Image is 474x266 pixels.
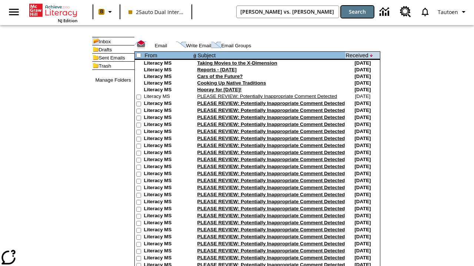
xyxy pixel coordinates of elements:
[144,164,192,171] td: Literacy MS
[354,178,371,183] nobr: [DATE]
[197,157,345,162] a: PLEASE REVIEW: Potentially Inappropriate Comment Detected
[144,129,192,136] td: Literacy MS
[354,185,371,190] nobr: [DATE]
[354,129,371,134] nobr: [DATE]
[197,234,345,239] a: PLEASE REVIEW: Potentially Inappropriate Comment Detected
[100,7,103,16] span: B
[354,108,371,113] nobr: [DATE]
[354,206,371,211] nobr: [DATE]
[197,87,242,92] a: Hooray for [DATE]!
[354,150,371,155] nobr: [DATE]
[354,115,371,120] nobr: [DATE]
[197,93,337,99] a: PLEASE REVIEW: Potentially Inappropriate Comment Detected
[92,37,99,45] img: folder_icon_pick.gif
[197,150,345,155] a: PLEASE REVIEW: Potentially Inappropriate Comment Detected
[354,164,371,169] nobr: [DATE]
[346,52,368,58] a: Received
[197,241,345,246] a: PLEASE REVIEW: Potentially Inappropriate Comment Detected
[144,220,192,227] td: Literacy MS
[144,241,192,248] td: Literacy MS
[197,192,345,197] a: PLEASE REVIEW: Potentially Inappropriate Comment Detected
[438,8,458,16] span: Tautoen
[237,6,339,18] input: search field
[99,47,112,52] a: Drafts
[144,157,192,164] td: Literacy MS
[186,43,211,48] a: Write Email
[193,52,197,59] img: attach file
[354,213,371,218] nobr: [DATE]
[197,206,345,211] a: PLEASE REVIEW: Potentially Inappropriate Comment Detected
[354,199,371,204] nobr: [DATE]
[96,5,117,18] button: Boost Class color is peach. Change class color
[155,43,167,48] a: Email
[197,67,237,72] a: Reports - [DATE]
[197,164,345,169] a: PLEASE REVIEW: Potentially Inappropriate Comment Detected
[197,178,345,183] a: PLEASE REVIEW: Potentially Inappropriate Comment Detected
[144,234,192,241] td: Literacy MS
[144,199,192,206] td: Literacy MS
[354,192,371,197] nobr: [DATE]
[354,171,371,176] nobr: [DATE]
[197,122,345,127] a: PLEASE REVIEW: Potentially Inappropriate Comment Detected
[144,192,192,199] td: Literacy MS
[144,136,192,143] td: Literacy MS
[197,185,345,190] a: PLEASE REVIEW: Potentially Inappropriate Comment Detected
[198,52,216,58] a: Subject
[92,54,99,61] img: folder_icon.gif
[144,87,192,93] td: Literacy MS
[128,8,183,16] span: 25auto Dual International
[354,248,371,253] nobr: [DATE]
[375,2,395,22] a: Data Center
[354,122,371,127] nobr: [DATE]
[395,2,415,22] a: Resource Center, Will open in new tab
[144,206,192,213] td: Literacy MS
[144,67,192,74] td: Literacy MS
[354,157,371,162] nobr: [DATE]
[197,199,345,204] a: PLEASE REVIEW: Potentially Inappropriate Comment Detected
[145,52,157,58] a: From
[92,62,99,69] img: folder_icon.gif
[144,108,192,115] td: Literacy MS
[144,227,192,234] td: Literacy MS
[354,220,371,225] nobr: [DATE]
[144,255,192,262] td: Literacy MS
[197,255,345,260] a: PLEASE REVIEW: Potentially Inappropriate Comment Detected
[354,143,371,148] nobr: [DATE]
[354,100,371,106] nobr: [DATE]
[144,185,192,192] td: Literacy MS
[144,100,192,108] td: Literacy MS
[354,255,371,260] nobr: [DATE]
[58,18,77,23] span: NJ Edition
[354,87,371,92] nobr: [DATE]
[354,74,371,79] nobr: [DATE]
[3,1,25,23] button: Open side menu
[95,77,131,83] a: Manage Folders
[415,2,435,21] a: Notifications
[144,93,192,100] td: Literacy MS
[144,143,192,150] td: Literacy MS
[354,241,371,246] nobr: [DATE]
[355,93,370,99] nobr: [DATE]
[144,74,192,80] td: Literacy MS
[197,100,345,106] a: PLEASE REVIEW: Potentially Inappropriate Comment Detected
[197,60,277,66] a: Taking Movies to the X-Dimension
[29,2,77,23] div: Home
[144,80,192,87] td: Literacy MS
[92,45,99,53] img: folder_icon.gif
[197,115,345,120] a: PLEASE REVIEW: Potentially Inappropriate Comment Detected
[197,213,345,218] a: PLEASE REVIEW: Potentially Inappropriate Comment Detected
[354,227,371,232] nobr: [DATE]
[341,6,374,18] button: Search
[354,234,371,239] nobr: [DATE]
[370,54,373,57] img: arrow_down.gif
[144,115,192,122] td: Literacy MS
[99,63,111,69] a: Trash
[197,143,345,148] a: PLEASE REVIEW: Potentially Inappropriate Comment Detected
[197,129,345,134] a: PLEASE REVIEW: Potentially Inappropriate Comment Detected
[144,178,192,185] td: Literacy MS
[221,43,251,48] a: Email Groups
[144,171,192,178] td: Literacy MS
[144,150,192,157] td: Literacy MS
[354,67,371,72] nobr: [DATE]
[99,39,111,44] a: Inbox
